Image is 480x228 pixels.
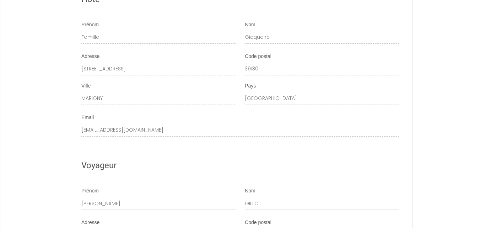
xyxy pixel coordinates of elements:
label: Code postal [245,219,271,226]
label: Email [81,114,94,121]
label: Nom [245,21,255,28]
label: Pays [245,83,256,90]
label: Adresse [81,219,99,226]
label: Nom [245,187,255,195]
label: Prénom [81,21,99,28]
label: Code postal [245,53,271,60]
label: Adresse [81,53,99,60]
label: Prénom [81,187,99,195]
label: Ville [81,83,91,90]
h2: Voyageur [81,159,399,173]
